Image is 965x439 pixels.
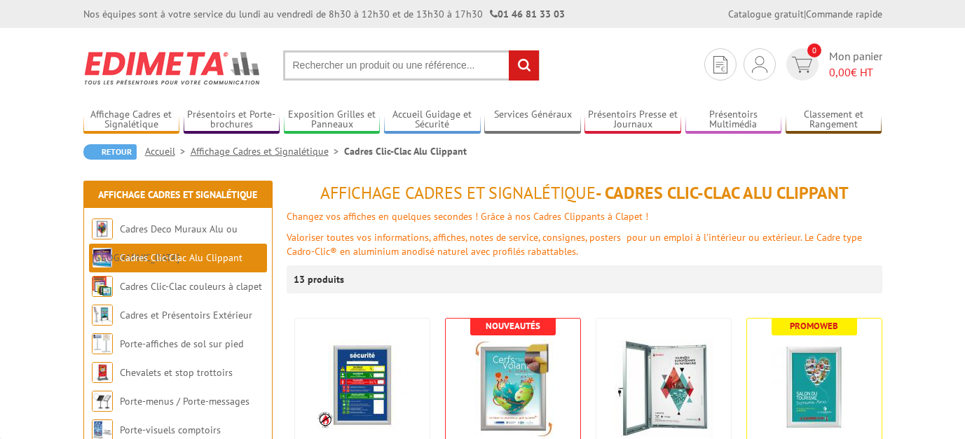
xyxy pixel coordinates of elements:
a: Affichage Cadres et Signalétique [191,145,344,158]
a: Cadres et Présentoirs Extérieur [120,309,252,321]
a: Porte-affiches de sol sur pied [120,337,243,350]
a: Chevalets et stop trottoirs [120,366,233,379]
img: devis rapide [792,57,812,73]
img: Porte-affiches de sol sur pied [92,333,113,354]
a: Services Généraux [484,109,581,132]
li: Cadres Clic-Clac Alu Clippant [344,144,467,158]
input: rechercher [509,50,539,81]
b: Promoweb [790,320,838,332]
a: Catalogue gratuit [728,8,804,20]
img: Cadres Deco Muraux Alu ou Bois [92,218,113,239]
a: Accueil Guidage et Sécurité [384,109,481,132]
span: Mon panier [829,48,882,81]
span: 0 [807,43,821,57]
img: Porte-menus / Porte-messages [92,391,113,412]
img: devis rapide [713,56,727,74]
span: Affichage Cadres et Signalétique [320,182,596,204]
a: Présentoirs et Porte-brochures [184,109,280,132]
img: Cadres vitrines affiches-posters intérieur / extérieur [615,340,713,438]
img: devis rapide [752,56,767,73]
img: Cadres et Présentoirs Extérieur [92,305,113,326]
a: Commande rapide [806,8,882,20]
a: Présentoirs Presse et Journaux [584,109,681,132]
a: Porte-visuels comptoirs [120,424,221,436]
img: Cadres Clic-Clac couleurs à clapet [92,276,113,297]
a: Exposition Grilles et Panneaux [284,109,381,132]
span: 0,00 [829,65,851,79]
a: Cadres Clic-Clac Alu Clippant [120,251,242,264]
img: Chevalets et stop trottoirs [92,362,113,383]
a: devis rapide 0 Mon panier 0,00€ HT [783,48,882,81]
a: Cadres Deco Muraux Alu ou [GEOGRAPHIC_DATA] [92,223,238,264]
span: € HT [829,64,882,81]
a: Accueil [145,145,191,158]
img: Cadre CLIC CLAC Mural ANTI-FEU [317,340,408,431]
img: Edimeta [83,42,262,94]
img: Cadres Eco Clic-Clac pour l'intérieur - <strong>Adhésif</strong> formats A4 - A3 [464,340,562,438]
div: | [728,7,882,21]
img: Cadres Eco Clic-Clac alu A6, A5, A4, A3, A2, A1, B2 [765,340,863,438]
b: Nouveautés [486,320,540,332]
p: 13 produits [294,265,346,293]
h1: - Cadres Clic-Clac Alu Clippant [287,184,882,202]
font: Valoriser toutes vos informations, affiches, notes de service, consignes, posters pour un emploi ... [287,231,862,258]
a: Cadres Clic-Clac couleurs à clapet [120,280,262,293]
a: Classement et Rangement [786,109,882,132]
strong: 01 46 81 33 03 [490,8,565,20]
a: Affichage Cadres et Signalétique [98,188,257,201]
a: Affichage Cadres et Signalétique [83,109,180,132]
div: Nos équipes sont à votre service du lundi au vendredi de 8h30 à 12h30 et de 13h30 à 17h30 [83,7,565,21]
a: Présentoirs Multimédia [685,109,782,132]
a: Porte-menus / Porte-messages [120,395,249,407]
input: Rechercher un produit ou une référence... [283,50,540,81]
a: Retour [83,144,137,160]
font: Changez vos affiches en quelques secondes ! Grâce à nos Cadres Clippants à Clapet ! [287,210,648,223]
